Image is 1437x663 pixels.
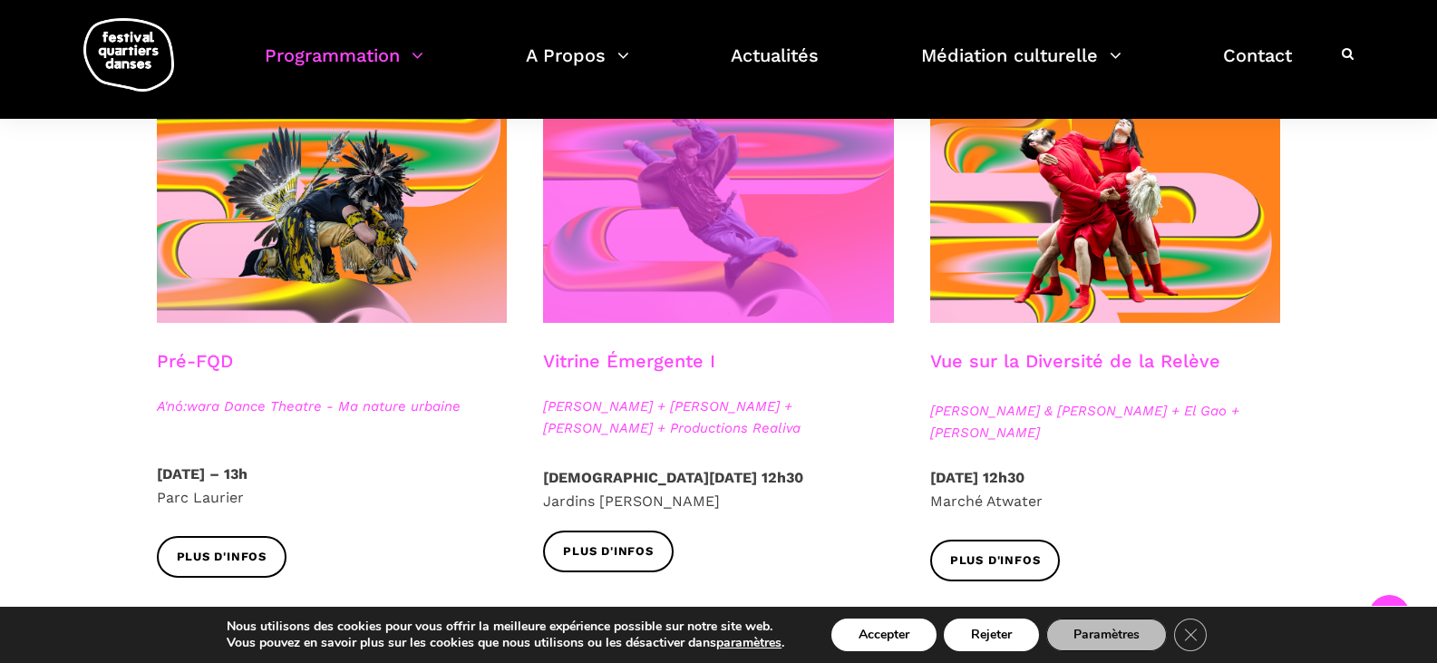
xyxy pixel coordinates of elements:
[930,350,1220,395] h3: Vue sur la Diversité de la Relève
[157,463,508,509] p: Parc Laurier
[543,531,674,571] a: Plus d'infos
[543,466,894,512] p: Jardins [PERSON_NAME]
[83,18,174,92] img: logo-fqd-med
[1046,619,1167,651] button: Paramètres
[526,40,629,93] a: A Propos
[543,350,715,395] h3: Vitrine Émergente I
[1223,40,1292,93] a: Contact
[944,619,1039,651] button: Rejeter
[731,40,819,93] a: Actualités
[930,466,1281,512] p: Marché Atwater
[563,542,654,561] span: Plus d'infos
[265,40,423,93] a: Programmation
[1174,619,1207,651] button: Close GDPR Cookie Banner
[157,536,287,577] a: Plus d'infos
[921,40,1121,93] a: Médiation culturelle
[157,395,508,417] span: A'nó:wara Dance Theatre - Ma nature urbaine
[831,619,937,651] button: Accepter
[950,551,1041,570] span: Plus d'infos
[227,619,784,635] p: Nous utilisons des cookies pour vous offrir la meilleure expérience possible sur notre site web.
[543,469,803,486] strong: [DEMOGRAPHIC_DATA][DATE] 12h30
[177,548,267,567] span: Plus d'infos
[227,635,784,651] p: Vous pouvez en savoir plus sur les cookies que nous utilisons ou les désactiver dans .
[543,395,894,439] span: [PERSON_NAME] + [PERSON_NAME] + [PERSON_NAME] + Productions Realiva
[930,540,1061,580] a: Plus d'infos
[157,350,233,395] h3: Pré-FQD
[157,465,248,483] strong: [DATE] – 13h
[716,635,782,651] button: paramètres
[930,400,1281,444] span: [PERSON_NAME] & [PERSON_NAME] + El Gao + [PERSON_NAME]
[930,469,1024,486] strong: [DATE] 12h30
